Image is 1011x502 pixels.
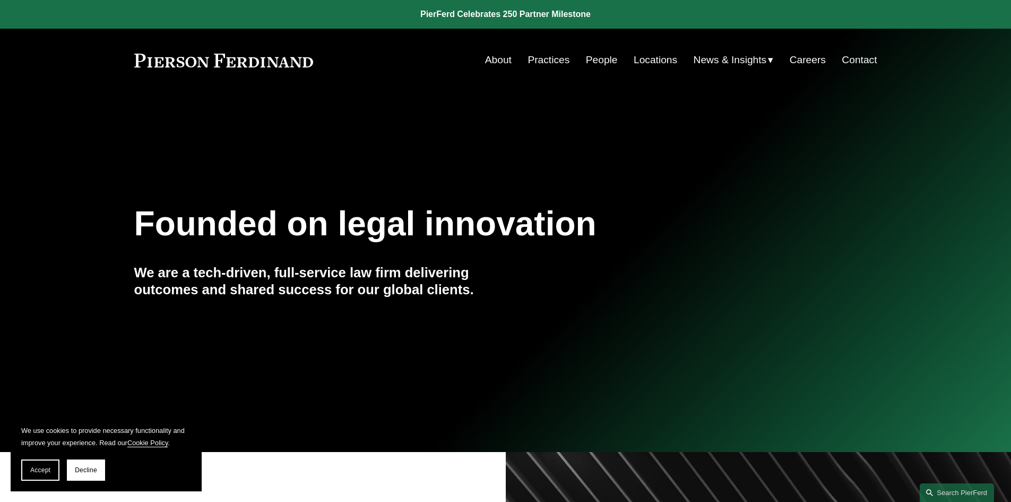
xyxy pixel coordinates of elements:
[634,50,677,70] a: Locations
[11,414,202,491] section: Cookie banner
[67,460,105,481] button: Decline
[75,466,97,474] span: Decline
[694,50,774,70] a: folder dropdown
[920,483,994,502] a: Search this site
[21,460,59,481] button: Accept
[586,50,618,70] a: People
[21,424,191,449] p: We use cookies to provide necessary functionality and improve your experience. Read our .
[30,466,50,474] span: Accept
[790,50,826,70] a: Careers
[842,50,877,70] a: Contact
[528,50,569,70] a: Practices
[485,50,512,70] a: About
[694,51,767,70] span: News & Insights
[127,439,168,447] a: Cookie Policy
[134,264,506,299] h4: We are a tech-driven, full-service law firm delivering outcomes and shared success for our global...
[134,205,754,243] h1: Founded on legal innovation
